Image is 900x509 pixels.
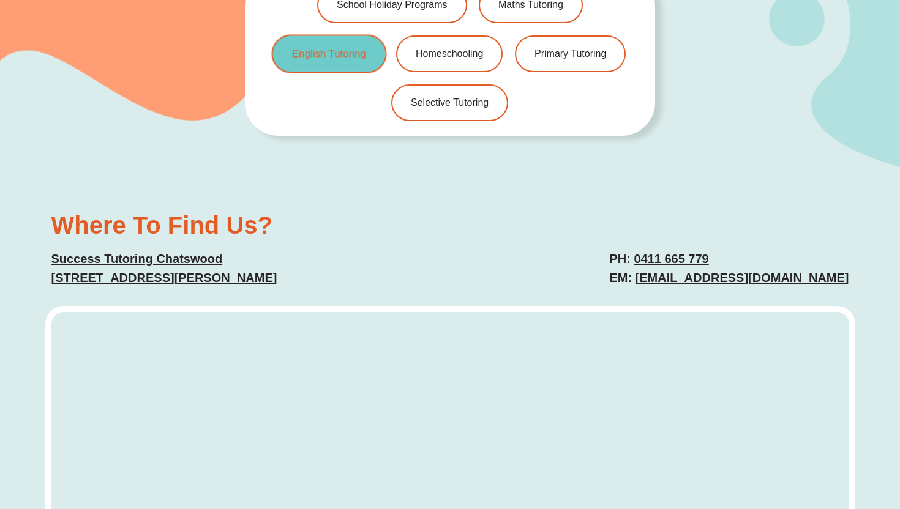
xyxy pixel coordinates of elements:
a: English Tutoring [271,35,386,73]
a: Success Tutoring Chatswood[STREET_ADDRESS][PERSON_NAME] [51,252,277,284]
a: 0411 665 779 [634,252,708,266]
span: EM: [609,271,632,284]
a: Primary Tutoring [515,35,626,72]
a: Homeschooling [396,35,503,72]
iframe: Chat Widget [690,371,900,509]
a: [EMAIL_ADDRESS][DOMAIN_NAME] [636,271,849,284]
span: Primary Tutoring [534,49,606,59]
h2: Where To Find Us? [51,213,438,237]
a: Selective Tutoring [391,84,508,121]
span: Homeschooling [416,49,483,59]
span: Selective Tutoring [411,98,489,108]
span: English Tutoring [292,49,366,59]
span: PH: [609,252,630,266]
